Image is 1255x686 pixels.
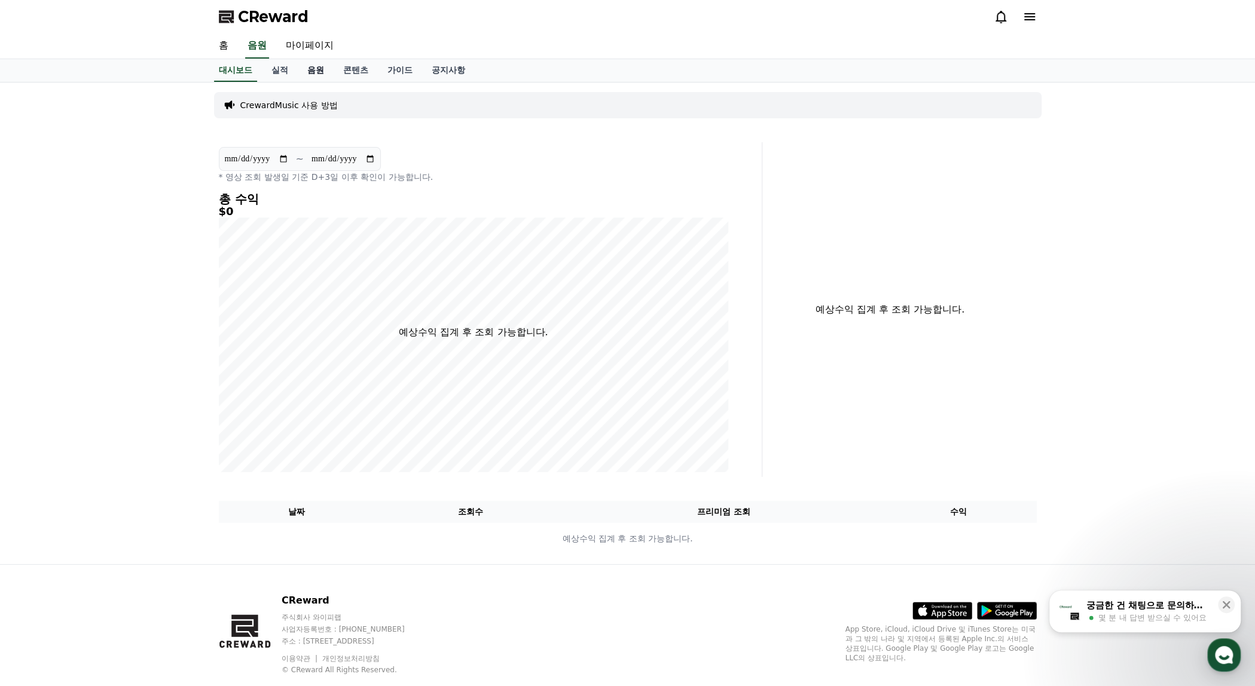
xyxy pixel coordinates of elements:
[219,501,375,523] th: 날짜
[238,7,309,26] span: CReward
[185,397,199,406] span: 설정
[282,654,319,663] a: 이용약관
[845,624,1037,663] p: App Store, iCloud, iCloud Drive 및 iTunes Store는 미국과 그 밖의 나라 및 지역에서 등록된 Apple Inc.의 서비스 상표입니다. Goo...
[567,501,881,523] th: 프리미엄 조회
[219,7,309,26] a: CReward
[219,192,729,206] h4: 총 수익
[38,397,45,406] span: 홈
[282,636,428,646] p: 주소 : [STREET_ADDRESS]
[422,59,475,82] a: 공지사항
[219,171,729,183] p: * 영상 조회 발생일 기준 D+3일 이후 확인이 가능합니다.
[282,665,428,675] p: © CReward All Rights Reserved.
[378,59,422,82] a: 가이드
[154,379,230,409] a: 설정
[282,624,428,634] p: 사업자등록번호 : [PHONE_NUMBER]
[276,33,343,59] a: 마이페이지
[4,379,79,409] a: 홈
[109,397,124,407] span: 대화
[214,59,257,82] a: 대시보드
[240,99,338,111] a: CrewardMusic 사용 방법
[399,325,548,339] p: 예상수익 집계 후 조회 가능합니다.
[374,501,566,523] th: 조회수
[282,612,428,622] p: 주식회사 와이피랩
[881,501,1037,523] th: 수익
[245,33,269,59] a: 음원
[219,532,1036,545] p: 예상수익 집계 후 조회 가능합니다.
[322,654,380,663] a: 개인정보처리방침
[298,59,334,82] a: 음원
[79,379,154,409] a: 대화
[282,593,428,608] p: CReward
[334,59,378,82] a: 콘텐츠
[209,33,238,59] a: 홈
[772,302,1008,317] p: 예상수익 집계 후 조회 가능합니다.
[262,59,298,82] a: 실적
[296,152,304,166] p: ~
[219,206,729,218] h5: $0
